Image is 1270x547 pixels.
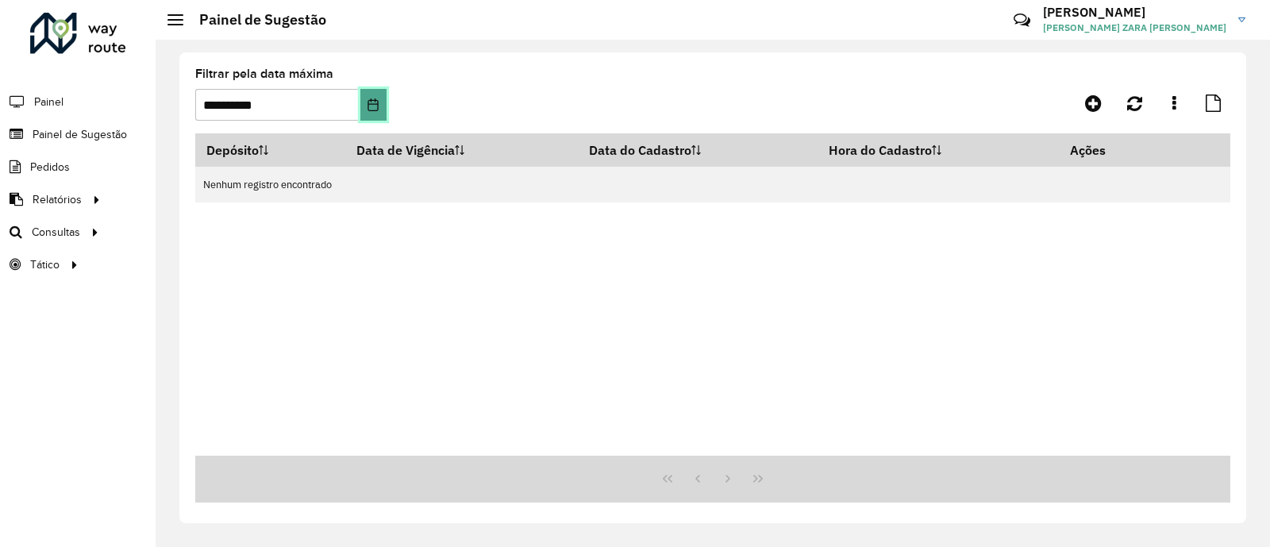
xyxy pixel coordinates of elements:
button: Choose Date [360,89,386,121]
th: Ações [1059,133,1154,167]
th: Hora do Cadastro [818,133,1059,167]
span: Painel de Sugestão [33,126,127,143]
td: Nenhum registro encontrado [195,167,1230,202]
a: Contato Rápido [1005,3,1039,37]
h3: [PERSON_NAME] [1043,5,1226,20]
th: Depósito [195,133,345,167]
span: Painel [34,94,63,110]
span: Tático [30,256,60,273]
span: Pedidos [30,159,70,175]
span: [PERSON_NAME] ZARA [PERSON_NAME] [1043,21,1226,35]
span: Consultas [32,224,80,241]
th: Data de Vigência [345,133,578,167]
span: Relatórios [33,191,82,208]
th: Data do Cadastro [578,133,818,167]
h2: Painel de Sugestão [183,11,326,29]
label: Filtrar pela data máxima [195,64,333,83]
